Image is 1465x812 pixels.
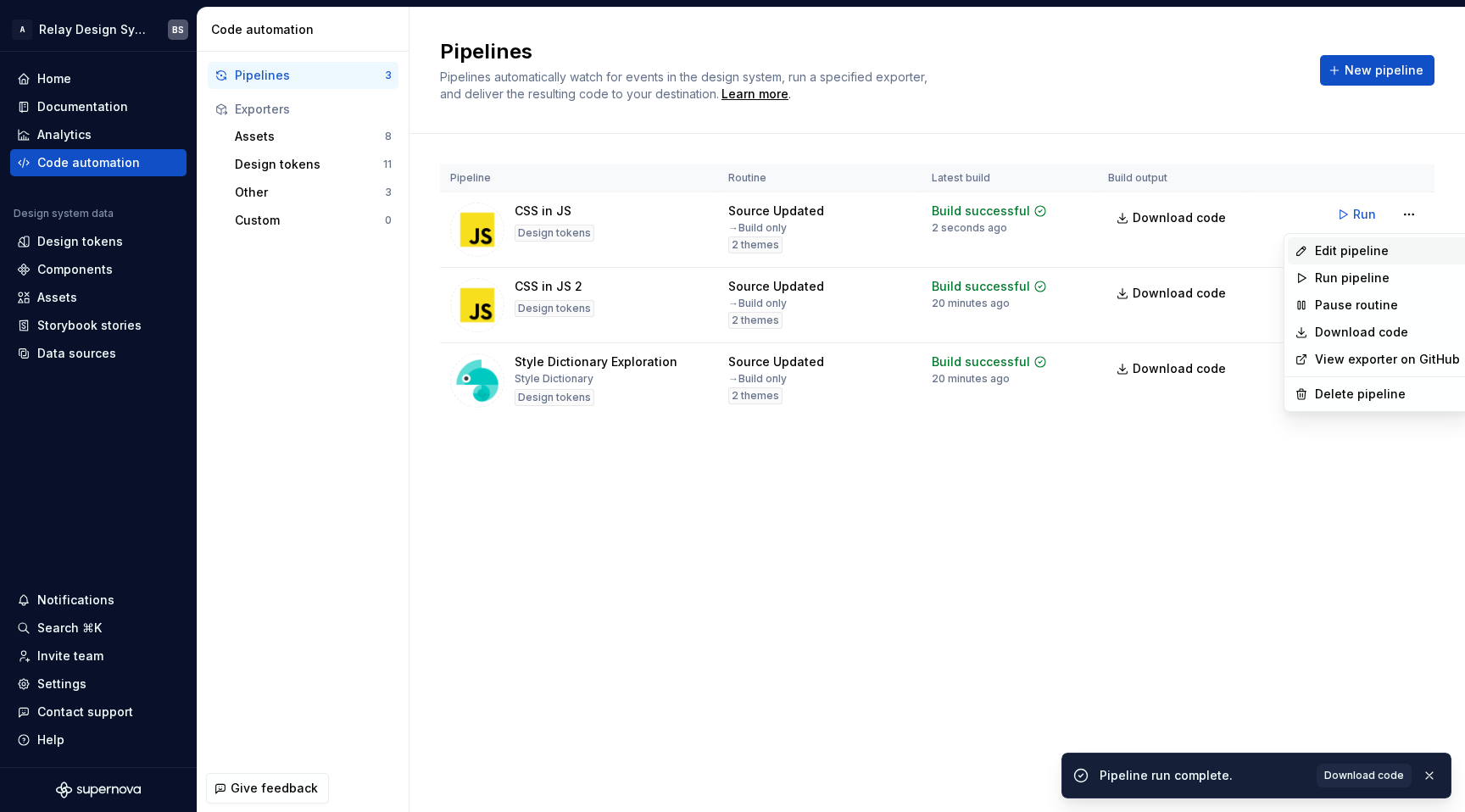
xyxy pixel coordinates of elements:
[1315,270,1460,286] div: Run pipeline
[1315,351,1460,368] a: View exporter on GitHub
[1315,297,1460,314] div: Pause routine
[1315,324,1460,341] a: Download code
[1315,242,1460,259] div: Edit pipeline
[1315,386,1460,403] div: Delete pipeline
[1324,769,1404,782] span: Download code
[1100,767,1306,784] div: Pipeline run complete.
